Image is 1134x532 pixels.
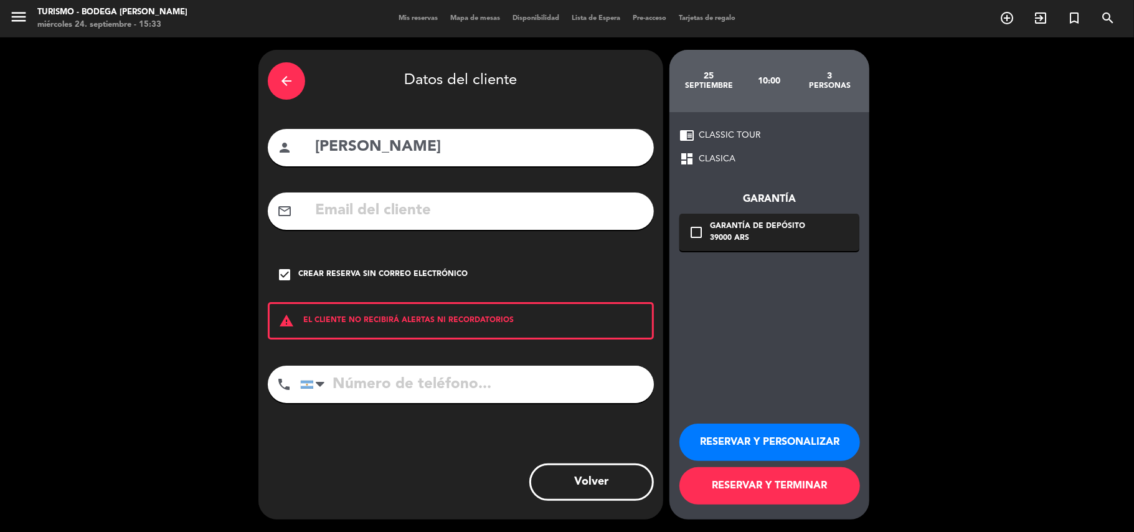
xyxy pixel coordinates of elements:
i: menu [9,7,28,26]
div: personas [800,81,860,91]
i: warning [270,313,303,328]
span: Lista de Espera [565,15,626,22]
span: CLASICA [699,152,735,166]
i: person [277,140,292,155]
span: Mapa de mesas [444,15,506,22]
i: phone [276,377,291,392]
i: add_circle_outline [999,11,1014,26]
div: Garantía [679,191,859,207]
input: Nombre del cliente [314,135,645,160]
div: Crear reserva sin correo electrónico [298,268,468,281]
button: Volver [529,463,654,501]
button: menu [9,7,28,31]
div: miércoles 24. septiembre - 15:33 [37,19,187,31]
span: Pre-acceso [626,15,673,22]
div: EL CLIENTE NO RECIBIRÁ ALERTAS NI RECORDATORIOS [268,302,654,340]
i: search [1100,11,1115,26]
div: Argentina: +54 [301,366,329,402]
span: CLASSIC TOUR [699,128,761,143]
div: 10:00 [739,59,800,103]
span: chrome_reader_mode [679,128,694,143]
i: exit_to_app [1033,11,1048,26]
div: 25 [679,71,739,81]
i: mail_outline [277,204,292,219]
div: Turismo - Bodega [PERSON_NAME] [37,6,187,19]
input: Email del cliente [314,198,645,224]
i: arrow_back [279,74,294,88]
span: Mis reservas [392,15,444,22]
span: dashboard [679,151,694,166]
div: Datos del cliente [268,59,654,103]
button: RESERVAR Y PERSONALIZAR [679,424,860,461]
div: Garantía de depósito [710,221,805,233]
button: RESERVAR Y TERMINAR [679,467,860,505]
i: turned_in_not [1067,11,1082,26]
div: septiembre [679,81,739,91]
i: check_box [277,267,292,282]
div: 3 [800,71,860,81]
span: Tarjetas de regalo [673,15,742,22]
i: check_box_outline_blank [689,225,704,240]
input: Número de teléfono... [300,366,654,403]
span: Disponibilidad [506,15,565,22]
div: 39000 ARS [710,232,805,245]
